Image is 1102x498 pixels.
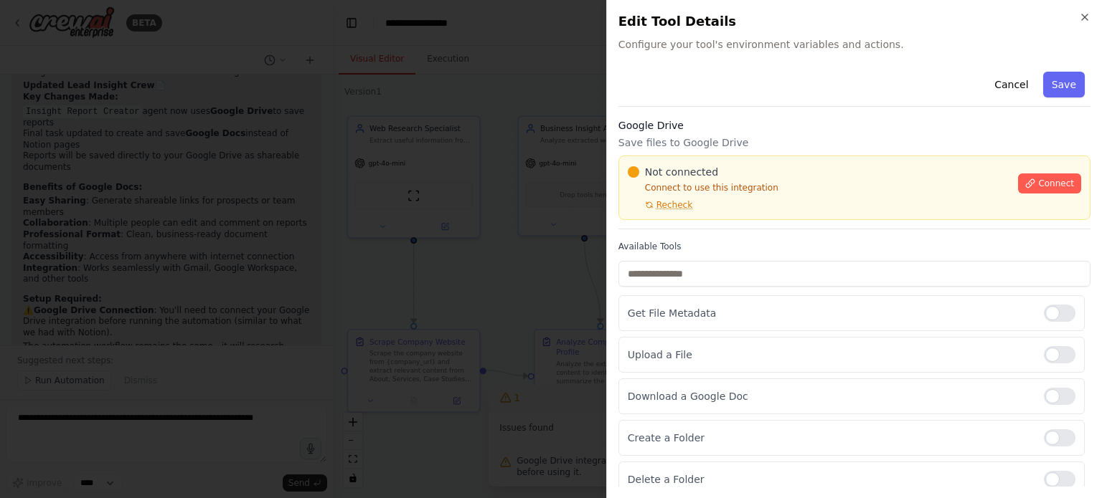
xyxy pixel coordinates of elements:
[618,11,1091,32] h2: Edit Tool Details
[618,135,1091,150] p: Save files to Google Drive
[1038,178,1074,189] span: Connect
[628,199,692,211] button: Recheck
[618,118,1091,133] h3: Google Drive
[628,348,1032,362] p: Upload a File
[618,37,1091,52] span: Configure your tool's environment variables and actions.
[628,472,1032,487] p: Delete a Folder
[986,72,1037,97] button: Cancel
[628,431,1032,445] p: Create a Folder
[1043,72,1085,97] button: Save
[618,241,1091,252] label: Available Tools
[645,165,718,179] span: Not connected
[628,182,1010,193] p: Connect to use this integration
[656,199,692,211] span: Recheck
[628,389,1032,403] p: Download a Google Doc
[628,306,1032,320] p: Get File Metadata
[1018,173,1081,193] button: Connect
